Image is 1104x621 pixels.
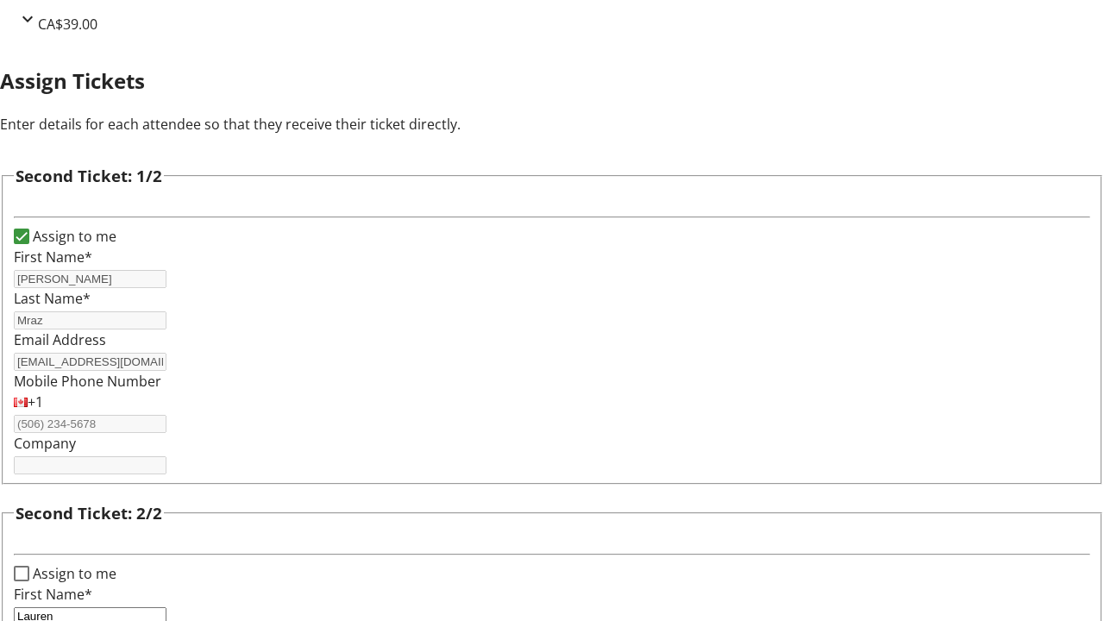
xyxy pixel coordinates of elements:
[14,585,92,604] label: First Name*
[29,563,116,584] label: Assign to me
[14,248,92,267] label: First Name*
[14,372,161,391] label: Mobile Phone Number
[29,226,116,247] label: Assign to me
[14,434,76,453] label: Company
[14,330,106,349] label: Email Address
[14,415,166,433] input: (506) 234-5678
[14,289,91,308] label: Last Name*
[16,164,162,188] h3: Second Ticket: 1/2
[16,501,162,525] h3: Second Ticket: 2/2
[38,15,97,34] span: CA$39.00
